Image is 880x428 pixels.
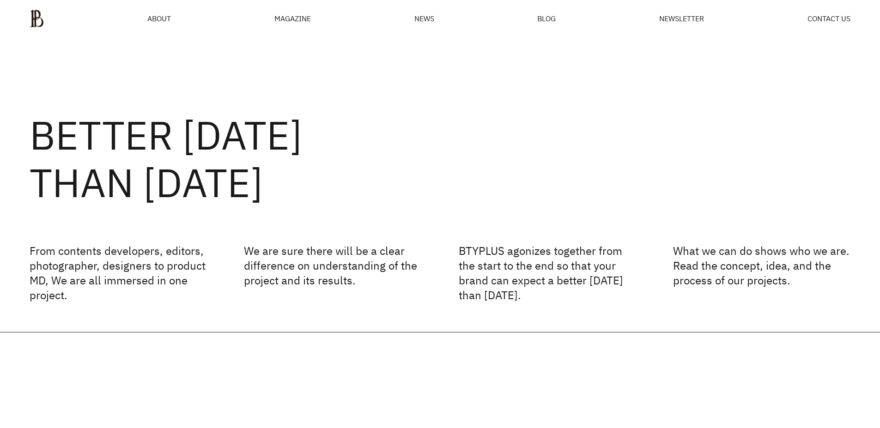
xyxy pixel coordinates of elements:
[459,243,636,302] p: BTYPLUS agonizes together from the start to the end so that your brand can expect a better [DATE]...
[30,243,207,302] p: From contents developers, editors, photographer, designers to product MD, We are all immersed in ...
[414,15,434,22] a: NEWS
[537,15,556,22] a: BLOG
[244,243,421,302] p: We are sure there will be a clear difference on understanding of the project and its results.
[673,243,850,302] p: What we can do shows who we are. Read the concept, idea, and the process of our projects.
[659,15,704,22] a: NEWSLETTER
[30,9,44,28] img: ba379d5522eb3.png
[807,15,850,22] a: CONTACT US
[30,111,850,206] h2: BETTER [DATE] THAN [DATE]
[274,15,311,22] div: MAGAZINE
[147,15,171,22] a: ABOUT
